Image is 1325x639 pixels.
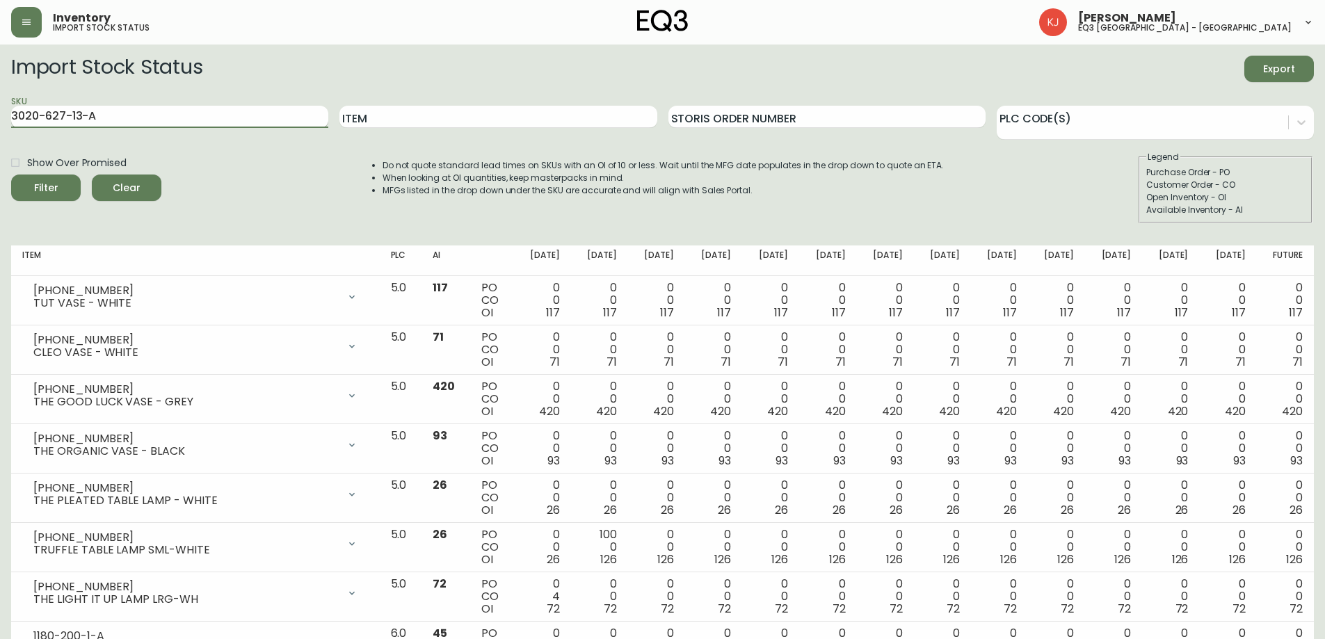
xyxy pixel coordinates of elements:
span: 26 [890,502,903,518]
span: 71 [664,354,674,370]
div: 0 0 [753,380,788,418]
div: 0 0 [925,430,960,467]
button: Filter [11,175,81,201]
li: MFGs listed in the drop down under the SKU are accurate and will align with Sales Portal. [383,184,945,197]
div: 0 0 [1268,479,1303,517]
div: 0 0 [1096,479,1131,517]
span: 117 [1060,305,1074,321]
div: 0 0 [525,380,560,418]
span: 26 [718,502,731,518]
span: 420 [767,403,788,419]
span: 126 [1172,551,1189,567]
span: 93 [776,453,788,469]
img: 24a625d34e264d2520941288c4a55f8e [1039,8,1067,36]
span: 117 [717,305,731,321]
div: 0 0 [696,380,731,418]
span: OI [481,354,493,370]
span: 420 [653,403,674,419]
span: Clear [103,179,150,197]
span: 72 [890,601,903,617]
span: 126 [829,551,846,567]
div: Customer Order - CO [1146,179,1305,191]
div: 0 0 [696,331,731,369]
div: 0 0 [982,380,1017,418]
span: 72 [1061,601,1074,617]
div: 0 0 [1268,380,1303,418]
span: 126 [714,551,731,567]
span: 26 [433,477,447,493]
div: 0 0 [582,380,617,418]
div: 0 0 [525,430,560,467]
div: PO CO [481,528,503,566]
div: 0 0 [1153,380,1188,418]
span: 126 [657,551,674,567]
div: 0 0 [868,331,903,369]
span: 71 [1063,354,1074,370]
span: 26 [1290,502,1303,518]
span: 26 [947,502,960,518]
div: 0 0 [1268,578,1303,615]
span: 126 [600,551,617,567]
td: 5.0 [380,572,421,622]
span: 117 [1175,305,1189,321]
div: Filter [34,179,58,197]
span: 26 [1175,502,1189,518]
div: 0 0 [753,430,788,467]
div: 0 0 [868,430,903,467]
span: 420 [433,378,455,394]
div: 0 0 [525,331,560,369]
div: 0 0 [810,479,845,517]
div: THE PLEATED TABLE LAMP - WHITE [33,494,338,507]
span: 93 [433,428,447,444]
span: 126 [771,551,788,567]
span: 420 [1053,403,1074,419]
span: 420 [596,403,617,419]
div: 0 0 [1210,528,1245,566]
div: 0 0 [1210,578,1245,615]
div: [PHONE_NUMBER]THE LIGHT IT UP LAMP LRG-WH [22,578,369,608]
div: 0 0 [1096,282,1131,319]
th: [DATE] [742,245,799,276]
span: 71 [1006,354,1017,370]
div: 0 0 [982,331,1017,369]
span: 117 [1003,305,1017,321]
span: 117 [546,305,560,321]
span: 71 [433,329,444,345]
span: 72 [1290,601,1303,617]
div: 0 0 [1153,430,1188,467]
div: 0 0 [1268,528,1303,566]
span: 72 [947,601,960,617]
div: 0 0 [925,578,960,615]
div: 0 0 [868,528,903,566]
button: Clear [92,175,161,201]
span: 72 [661,601,674,617]
div: 0 0 [925,282,960,319]
div: 0 0 [810,578,845,615]
div: 0 0 [696,282,731,319]
div: 0 0 [1210,282,1245,319]
div: 0 0 [1039,380,1074,418]
span: 420 [539,403,560,419]
th: [DATE] [1142,245,1199,276]
th: AI [421,245,470,276]
span: 93 [947,453,960,469]
span: 71 [949,354,960,370]
div: [PHONE_NUMBER]TRUFFLE TABLE LAMP SML-WHITE [22,528,369,559]
div: [PHONE_NUMBER] [33,334,338,346]
span: 420 [939,403,960,419]
div: 0 0 [639,479,674,517]
div: [PHONE_NUMBER]THE PLEATED TABLE LAMP - WHITE [22,479,369,510]
div: PO CO [481,282,503,319]
div: PO CO [481,331,503,369]
span: 72 [1004,601,1017,617]
td: 5.0 [380,523,421,572]
div: 0 0 [525,479,560,517]
div: 0 0 [982,528,1017,566]
div: THE GOOD LUCK VASE - GREY [33,396,338,408]
div: Open Inventory - OI [1146,191,1305,204]
div: 0 0 [1153,528,1188,566]
div: 0 0 [1096,380,1131,418]
th: [DATE] [914,245,971,276]
div: 0 0 [1210,430,1245,467]
span: 71 [1235,354,1246,370]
